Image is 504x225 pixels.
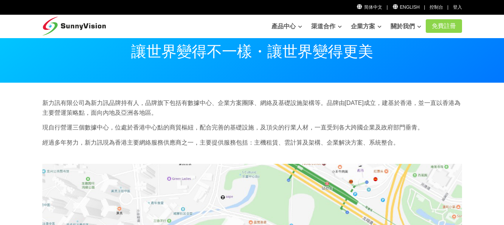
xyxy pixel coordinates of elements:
li: | [424,4,425,11]
a: 產品中心 [271,19,302,34]
a: 控制台 [430,5,443,10]
p: 讓世界變得不一樣・讓世界變得更美 [42,44,462,59]
a: 登入 [453,5,462,10]
a: 渠道合作 [311,19,342,34]
li: | [447,4,448,11]
a: 简体中文 [357,5,383,10]
a: 企業方案 [351,19,381,34]
p: 新力訊有限公司為新力訊品牌持有人，品牌旗下包括有數據中心、企業方案團隊、網絡及基礎設施架構等。品牌由[DATE]成立，建基於香港，並一直以香港為主要營運策略點，面向內地及亞洲各地區。 [42,98,462,117]
p: 經過多年努力，新力訊現為香港主要網絡服務供應商之一，主要提供服務包括：主機租賃、雲計算及架構、企業解決方案、系統整合。 [42,138,462,148]
a: 免費註冊 [426,19,462,33]
a: English [392,5,420,10]
a: 關於我們 [391,19,421,34]
p: 現自行營運三個數據中心，位處於香港中心點的商貿樞紐，配合完善的基礎設施，及頂尖的行業人材，一直受到各大跨國企業及政府部門垂青。 [42,123,462,133]
li: | [386,4,388,11]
